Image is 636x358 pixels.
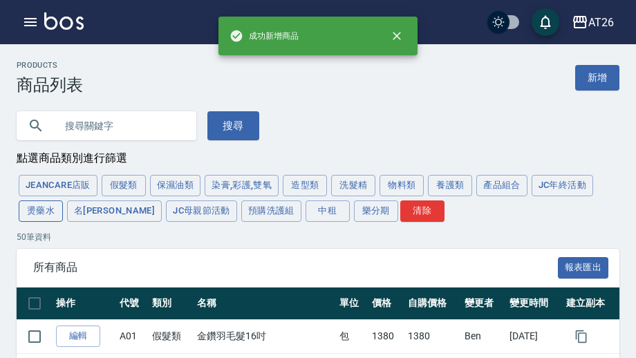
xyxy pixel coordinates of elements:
[241,200,301,222] button: 預購洗護組
[461,319,506,353] td: Ben
[331,175,375,196] button: 洗髮精
[404,319,461,353] td: 1380
[461,288,506,320] th: 變更者
[404,288,461,320] th: 自購價格
[44,12,84,30] img: Logo
[149,319,194,353] td: 假髮類
[558,257,609,279] button: 報表匯出
[17,75,83,95] h3: 商品列表
[354,200,398,222] button: 樂分期
[368,319,404,353] td: 1380
[207,111,259,140] button: 搜尋
[368,288,404,320] th: 價格
[116,288,149,320] th: 代號
[67,200,162,222] button: 名[PERSON_NAME]
[336,319,368,353] td: 包
[19,200,63,222] button: 燙藥水
[33,261,558,274] span: 所有商品
[506,319,563,353] td: [DATE]
[17,151,619,166] div: 點選商品類別進行篩選
[336,288,368,320] th: 單位
[194,288,336,320] th: 名稱
[306,200,350,222] button: 中租
[563,288,619,320] th: 建立副本
[558,260,609,273] a: 報表匯出
[149,288,194,320] th: 類別
[230,29,299,43] span: 成功新增商品
[194,319,336,353] td: 金鑽羽毛髮16吋
[532,175,593,196] button: JC年終活動
[380,175,424,196] button: 物料類
[566,8,619,37] button: AT26
[55,107,185,144] input: 搜尋關鍵字
[400,200,445,222] button: 清除
[53,288,116,320] th: 操作
[56,326,100,347] a: 編輯
[506,288,563,320] th: 變更時間
[166,200,237,222] button: JC母親節活動
[476,175,527,196] button: 產品組合
[116,319,149,353] td: A01
[17,231,619,243] p: 50 筆資料
[588,14,614,31] div: AT26
[532,8,559,36] button: save
[428,175,472,196] button: 養護類
[150,175,201,196] button: 保濕油類
[575,65,619,91] a: 新增
[382,21,412,51] button: close
[17,61,83,70] h2: Products
[19,175,97,196] button: JeanCare店販
[102,175,146,196] button: 假髮類
[283,175,327,196] button: 造型類
[205,175,279,196] button: 染膏,彩護,雙氧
